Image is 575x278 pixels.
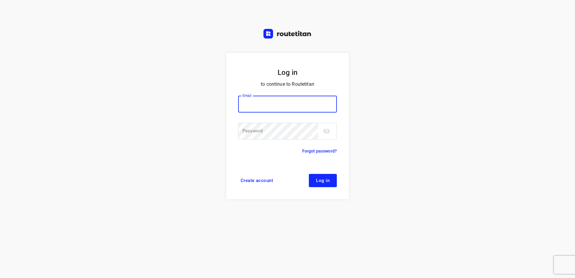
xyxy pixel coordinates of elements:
[302,147,337,155] a: Forgot password?
[238,174,275,187] a: Create account
[241,178,273,183] span: Create account
[316,178,330,183] span: Log in
[238,67,337,78] h5: Log in
[263,29,312,40] a: Routetitan
[263,29,312,39] img: Routetitan
[321,125,333,137] button: toggle password visibility
[238,80,337,88] p: to continue to Routetitan
[309,174,337,187] button: Log in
